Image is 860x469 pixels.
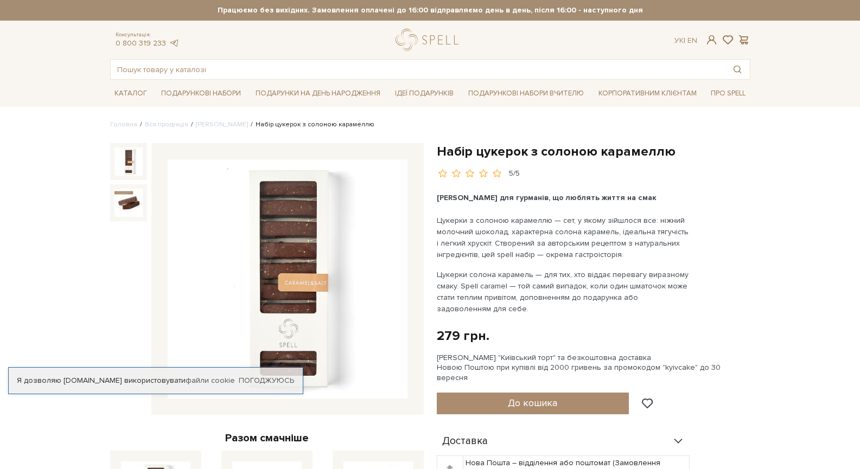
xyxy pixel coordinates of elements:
[114,147,143,176] img: Набір цукерок з солоною карамеллю
[110,85,151,102] a: Каталог
[706,85,750,102] a: Про Spell
[248,120,374,130] li: Набір цукерок з солоною карамеллю
[674,36,697,46] div: Ук
[9,376,303,386] div: Я дозволяю [DOMAIN_NAME] використовувати
[396,29,463,51] a: logo
[391,85,458,102] a: Ідеї подарунків
[509,169,520,179] div: 5/5
[437,216,691,259] span: Цукерки з солоною карамеллю — сет, у якому зійшлося все: ніжний молочний шоколад, характерна соло...
[169,38,180,48] a: telegram
[110,5,750,15] strong: Працюємо без вихідних. Замовлення оплачені до 16:00 відправляємо день в день, після 16:00 - насту...
[157,85,245,102] a: Подарункові набори
[442,436,488,446] span: Доставка
[437,270,691,313] span: Цукерки солона карамель — для тих, хто віддає перевагу виразному смаку. Spell caramel — той самий...
[251,85,385,102] a: Подарунки на День народження
[437,353,750,383] div: [PERSON_NAME] "Київський торт" та безкоштовна доставка Новою Поштою при купівлі від 2000 гривень ...
[437,143,750,160] h1: Набір цукерок з солоною карамеллю
[186,376,235,385] a: файли cookie
[684,36,685,45] span: |
[116,38,166,48] a: 0 800 319 233
[196,120,248,129] a: [PERSON_NAME]
[168,159,407,399] img: Набір цукерок з солоною карамеллю
[110,120,137,129] a: Головна
[145,120,188,129] a: Вся продукція
[239,376,294,386] a: Погоджуюсь
[116,31,180,38] span: Консультація:
[437,327,489,344] div: 279 грн.
[464,84,588,102] a: Подарункові набори Вчителю
[594,85,701,102] a: Корпоративним клієнтам
[114,189,143,217] img: Набір цукерок з солоною карамеллю
[687,36,697,45] a: En
[508,397,557,409] span: До кошика
[437,193,657,202] span: [PERSON_NAME] для гурманів, що люблять життя на смак
[437,393,629,414] button: До кошика
[725,60,750,79] button: Пошук товару у каталозі
[110,431,424,445] div: Разом смачніше
[111,60,725,79] input: Пошук товару у каталозі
